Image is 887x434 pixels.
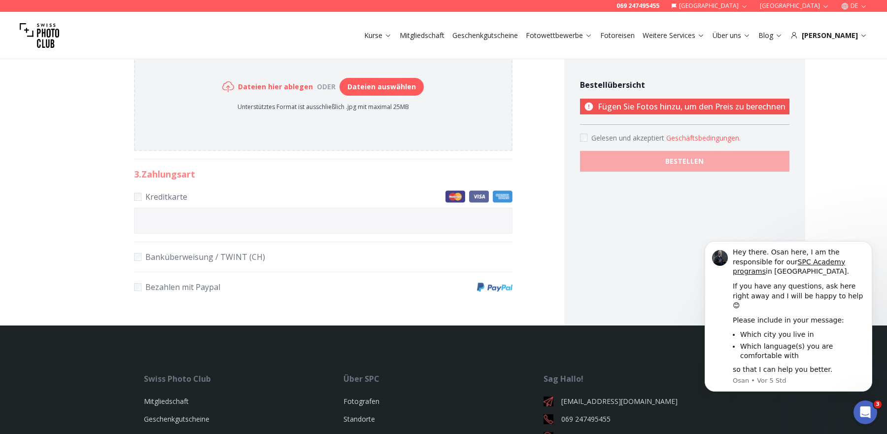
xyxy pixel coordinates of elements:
[238,82,313,92] h6: Dateien hier ablegen
[580,134,588,142] input: Accept terms
[343,414,375,424] a: Standorte
[639,29,709,42] button: Weitere Services
[144,397,189,406] a: Mitgliedschaft
[544,397,743,406] a: [EMAIL_ADDRESS][DOMAIN_NAME]
[396,29,448,42] button: Mitgliedschaft
[600,31,635,40] a: Fotoreisen
[643,31,705,40] a: Weitere Services
[758,31,783,40] a: Blog
[713,31,751,40] a: Über uns
[580,99,789,114] p: Fügen Sie Fotos hinzu, um den Preis zu berechnen
[853,400,877,424] iframe: Intercom live chat
[144,414,209,424] a: Geschenkgutscheine
[591,133,666,143] span: Gelesen und akzeptiert
[596,29,639,42] button: Fotoreisen
[709,29,754,42] button: Über uns
[616,2,659,10] a: 069 247495455
[666,133,741,143] button: Accept termsGelesen und akzeptiert
[690,239,887,429] iframe: Intercom notifications Nachricht
[313,82,340,92] div: oder
[364,31,392,40] a: Kurse
[790,31,867,40] div: [PERSON_NAME]
[20,16,59,55] img: Swiss photo club
[874,400,882,408] span: 3
[360,29,396,42] button: Kurse
[144,373,343,385] div: Swiss Photo Club
[544,373,743,385] div: Sag Hallo!
[343,373,543,385] div: Über SPC
[526,31,592,40] a: Fotowettbewerbe
[343,397,379,406] a: Fotografen
[452,31,518,40] a: Geschenkgutscheine
[580,151,789,172] button: BESTELLEN
[754,29,786,42] button: Blog
[544,414,743,424] a: 069 247495455
[665,156,704,166] b: BESTELLEN
[522,29,596,42] button: Fotowettbewerbe
[400,31,444,40] a: Mitgliedschaft
[448,29,522,42] button: Geschenkgutscheine
[340,78,424,96] button: Dateien auswählen
[580,79,789,91] h4: Bestellübersicht
[222,103,424,111] p: Unterstütztes Format ist ausschließlich .jpg mit maximal 25MB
